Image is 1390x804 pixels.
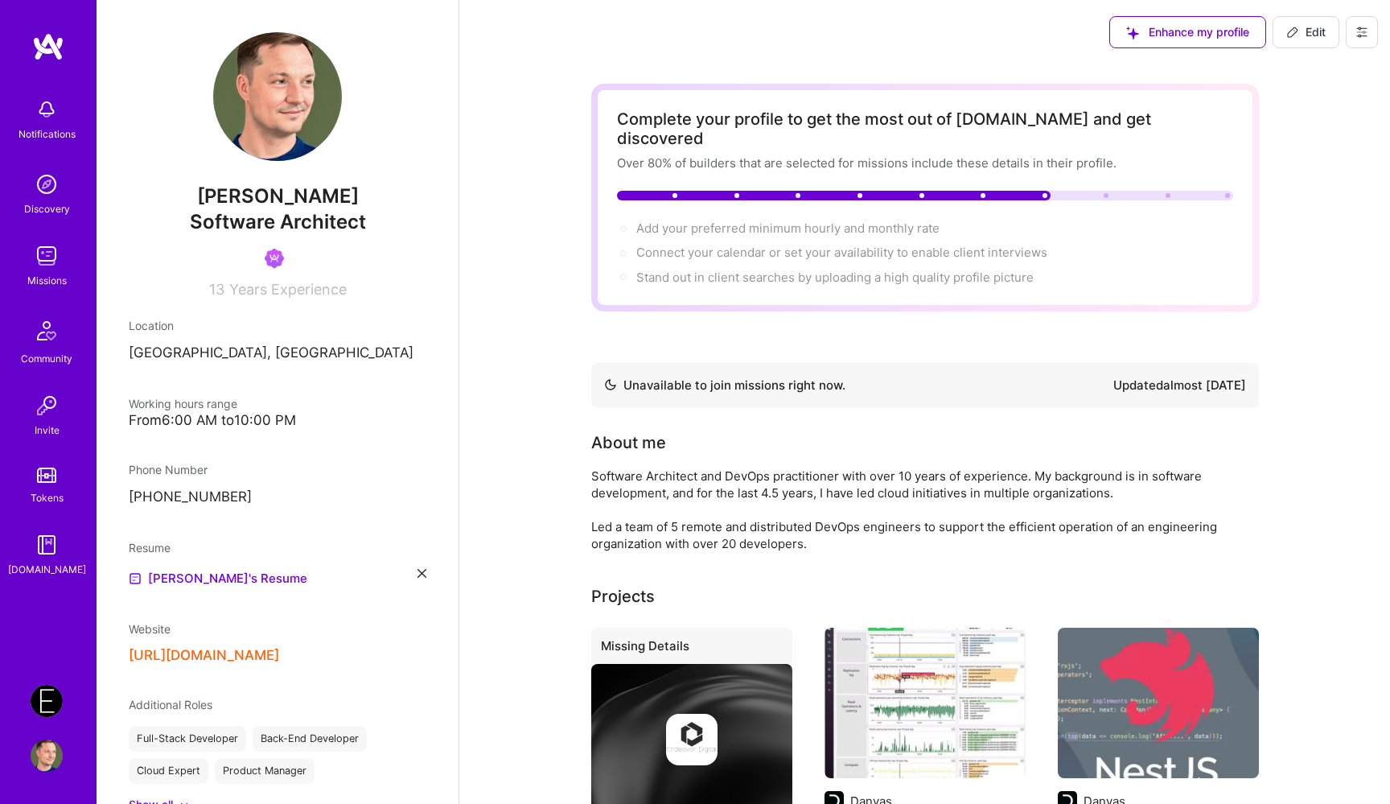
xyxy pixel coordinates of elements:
[1126,24,1249,40] span: Enhance my profile
[32,32,64,61] img: logo
[27,311,66,350] img: Community
[129,758,208,784] div: Cloud Expert
[215,758,315,784] div: Product Manager
[1113,376,1246,395] div: Updated almost [DATE]
[129,541,171,555] span: Resume
[213,32,342,161] img: User Avatar
[636,245,1047,260] span: Connect your calendar or set your availability to enable client interviews
[35,422,60,439] div: Invite
[604,378,617,391] img: Availability
[27,272,67,289] div: Missions
[209,281,224,298] span: 13
[591,584,655,608] div: Projects
[129,572,142,585] img: Resume
[129,726,246,752] div: Full-Stack Developer
[31,529,63,561] img: guide book
[825,628,1026,779] img: 2. Monitoring-as-Code (DataDog) for a startup
[604,376,845,395] div: Unavailable to join missions right now.
[1286,24,1326,40] span: Edit
[265,249,284,268] img: Been on Mission
[129,184,426,208] span: [PERSON_NAME]
[31,168,63,200] img: discovery
[1126,27,1139,39] i: icon SuggestedTeams
[129,569,307,588] a: [PERSON_NAME]'s Resume
[27,740,67,772] a: User Avatar
[31,240,63,272] img: teamwork
[1058,628,1259,779] img: 4. Augmented Web3 & IoT startup staff in a Developer role
[37,468,56,483] img: tokens
[129,344,426,363] p: [GEOGRAPHIC_DATA], [GEOGRAPHIC_DATA]
[253,726,367,752] div: Back-End Developer
[129,698,212,711] span: Additional Roles
[31,740,63,772] img: User Avatar
[190,210,366,233] span: Software Architect
[31,390,63,422] img: Invite
[31,93,63,126] img: bell
[666,714,718,765] img: Company logo
[591,628,792,670] div: Missing Details
[636,221,940,236] span: Add your preferred minimum hourly and monthly rate
[1273,16,1339,48] button: Edit
[129,488,426,507] p: [PHONE_NUMBER]
[8,561,86,578] div: [DOMAIN_NAME]
[617,155,1233,171] div: Over 80% of builders that are selected for missions include these details in their profile.
[31,685,63,717] img: Endeavor: Data Team- 3338DES275
[417,569,426,578] i: icon Close
[129,463,208,476] span: Phone Number
[591,468,1235,552] div: Software Architect and DevOps practitioner with over 10 years of experience. My background is in ...
[617,109,1233,148] div: Complete your profile to get the most out of [DOMAIN_NAME] and get discovered
[591,431,666,455] div: About me
[129,622,171,636] span: Website
[636,269,1034,286] div: Stand out in client searches by uploading a high quality profile picture
[129,647,279,664] button: [URL][DOMAIN_NAME]
[1109,16,1266,48] button: Enhance my profile
[21,350,72,367] div: Community
[229,281,347,298] span: Years Experience
[129,317,426,334] div: Location
[129,412,426,429] div: From 6:00 AM to 10:00 PM
[19,126,76,142] div: Notifications
[27,685,67,717] a: Endeavor: Data Team- 3338DES275
[129,397,237,410] span: Working hours range
[31,489,64,506] div: Tokens
[24,200,70,217] div: Discovery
